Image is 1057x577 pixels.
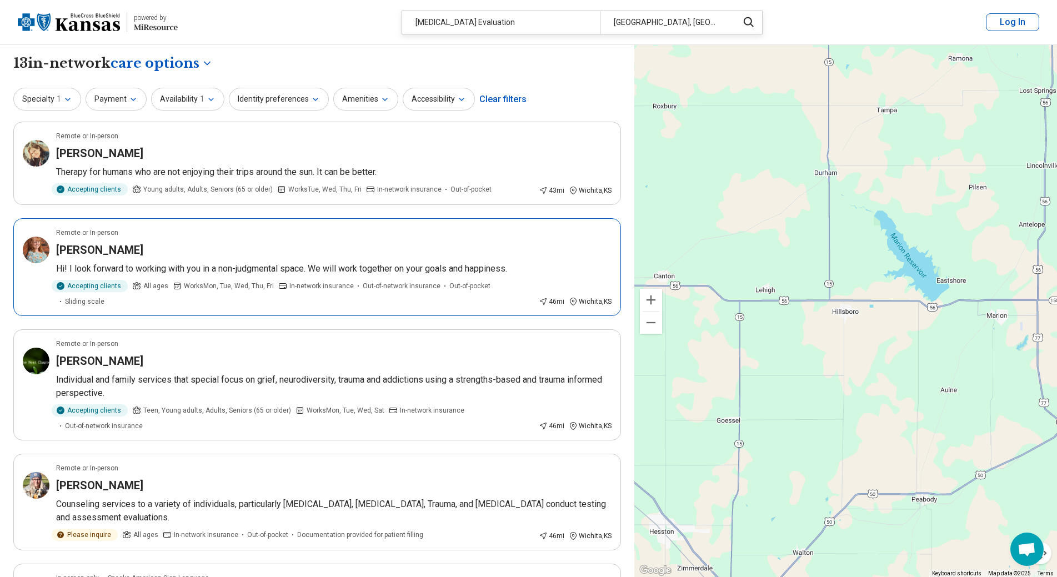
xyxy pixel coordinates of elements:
[229,88,329,111] button: Identity preferences
[133,530,158,540] span: All ages
[1010,533,1044,566] div: Open chat
[56,463,118,473] p: Remote or In-person
[52,183,128,195] div: Accepting clients
[56,478,143,493] h3: [PERSON_NAME]
[143,184,273,194] span: Young adults, Adults, Seniors (65 or older)
[377,184,442,194] span: In-network insurance
[111,54,213,73] button: Care options
[52,529,118,541] div: Please inquire
[539,421,564,431] div: 46 mi
[57,93,61,105] span: 1
[56,165,612,179] p: Therapy for humans who are not enjoying their trips around the sun. It can be better.
[297,530,423,540] span: Documentation provided for patient filling
[56,145,143,161] h3: [PERSON_NAME]
[640,289,662,311] button: Zoom in
[56,498,612,524] p: Counseling services to a variety of individuals, particularly [MEDICAL_DATA], [MEDICAL_DATA], Tra...
[289,281,354,291] span: In-network insurance
[184,281,274,291] span: Works Mon, Tue, Wed, Thu, Fri
[539,297,564,307] div: 46 mi
[134,13,178,23] div: powered by
[143,281,168,291] span: All ages
[450,184,492,194] span: Out-of-pocket
[479,86,527,113] div: Clear filters
[539,185,564,195] div: 43 mi
[569,421,612,431] div: Wichita , KS
[151,88,224,111] button: Availability1
[569,531,612,541] div: Wichita , KS
[86,88,147,111] button: Payment
[111,54,199,73] span: care options
[400,405,464,415] span: In-network insurance
[288,184,362,194] span: Works Tue, Wed, Thu, Fri
[52,280,128,292] div: Accepting clients
[600,11,732,34] div: [GEOGRAPHIC_DATA], [GEOGRAPHIC_DATA]
[363,281,440,291] span: Out-of-network insurance
[569,297,612,307] div: Wichita , KS
[13,88,81,111] button: Specialty1
[18,9,178,36] a: Blue Cross Blue Shield Kansaspowered by
[56,353,143,369] h3: [PERSON_NAME]
[56,262,612,275] p: Hi! I look forward to working with you in a non-judgmental space. We will work together on your g...
[13,54,213,73] h1: 13 in-network
[247,530,288,540] span: Out-of-pocket
[333,88,398,111] button: Amenities
[200,93,204,105] span: 1
[403,88,475,111] button: Accessibility
[569,185,612,195] div: Wichita , KS
[56,339,118,349] p: Remote or In-person
[986,13,1039,31] button: Log In
[640,312,662,334] button: Zoom out
[449,281,490,291] span: Out-of-pocket
[18,9,120,36] img: Blue Cross Blue Shield Kansas
[52,404,128,417] div: Accepting clients
[65,421,143,431] span: Out-of-network insurance
[56,373,612,400] p: Individual and family services that special focus on grief, neurodiversity, trauma and addictions...
[65,297,104,307] span: Sliding scale
[56,228,118,238] p: Remote or In-person
[143,405,291,415] span: Teen, Young adults, Adults, Seniors (65 or older)
[1038,570,1054,576] a: Terms (opens in new tab)
[539,531,564,541] div: 46 mi
[56,131,118,141] p: Remote or In-person
[402,11,600,34] div: [MEDICAL_DATA] Evaluation
[988,570,1031,576] span: Map data ©2025
[174,530,238,540] span: In-network insurance
[307,405,384,415] span: Works Mon, Tue, Wed, Sat
[56,242,143,258] h3: [PERSON_NAME]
